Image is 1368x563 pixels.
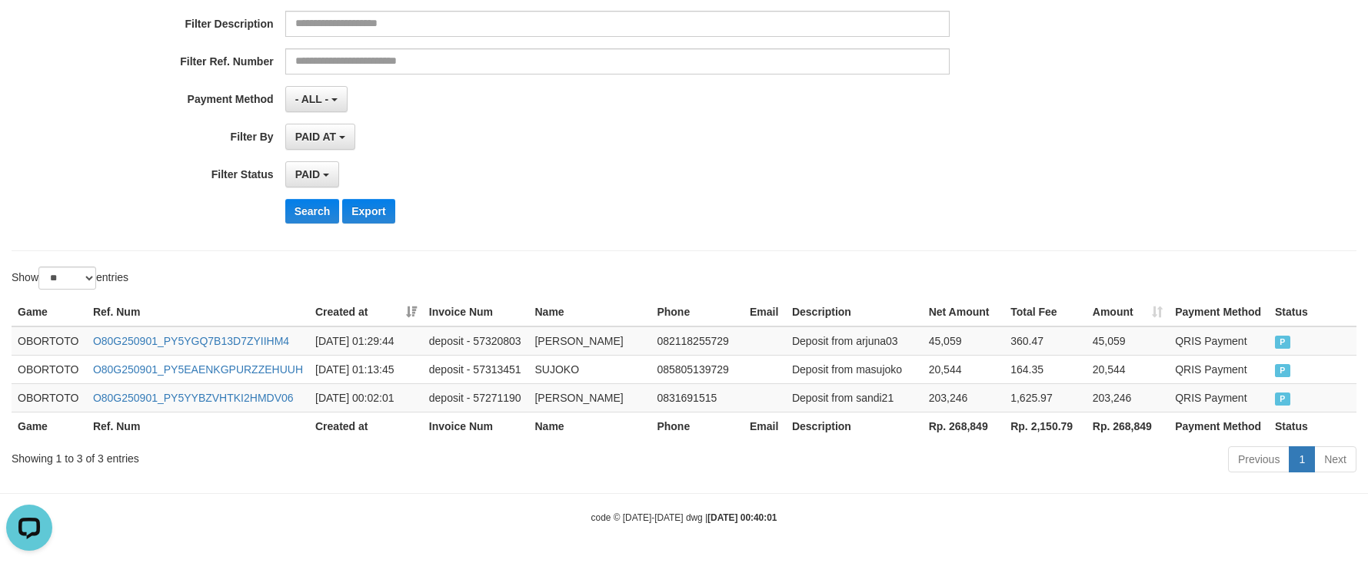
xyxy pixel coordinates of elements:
[12,445,558,466] div: Showing 1 to 3 of 3 entries
[12,412,87,440] th: Game
[923,326,1005,356] td: 45,059
[1004,298,1087,326] th: Total Fee
[423,383,529,412] td: deposit - 57271190
[1004,355,1087,383] td: 164.35
[423,326,529,356] td: deposit - 57320803
[1004,326,1087,356] td: 360.47
[1087,355,1169,383] td: 20,544
[93,335,289,347] a: O80G250901_PY5YGQ7B13D7ZYIIHM4
[744,412,786,440] th: Email
[651,326,744,356] td: 082118255729
[1289,446,1315,472] a: 1
[786,298,923,326] th: Description
[1228,446,1290,472] a: Previous
[12,383,87,412] td: OBORTOTO
[1275,336,1290,349] span: PAID
[786,383,923,412] td: Deposit from sandi21
[285,86,348,112] button: - ALL -
[423,355,529,383] td: deposit - 57313451
[309,298,423,326] th: Created at: activate to sort column ascending
[423,298,529,326] th: Invoice Num
[1169,412,1269,440] th: Payment Method
[12,267,128,290] label: Show entries
[93,363,303,376] a: O80G250901_PY5EAENKGPURZZEHUUH
[651,298,744,326] th: Phone
[651,383,744,412] td: 0831691515
[923,412,1005,440] th: Rp. 268,849
[285,124,355,150] button: PAID AT
[38,267,96,290] select: Showentries
[285,161,339,187] button: PAID
[591,512,777,523] small: code © [DATE]-[DATE] dwg |
[1169,326,1269,356] td: QRIS Payment
[528,326,651,356] td: [PERSON_NAME]
[528,412,651,440] th: Name
[342,199,394,224] button: Export
[309,355,423,383] td: [DATE] 01:13:45
[1087,412,1169,440] th: Rp. 268,849
[923,383,1005,412] td: 203,246
[1004,412,1087,440] th: Rp. 2,150.79
[1169,298,1269,326] th: Payment Method
[12,326,87,356] td: OBORTOTO
[12,298,87,326] th: Game
[651,412,744,440] th: Phone
[309,326,423,356] td: [DATE] 01:29:44
[12,355,87,383] td: OBORTOTO
[1087,298,1169,326] th: Amount: activate to sort column ascending
[1169,355,1269,383] td: QRIS Payment
[6,6,52,52] button: Open LiveChat chat widget
[1087,383,1169,412] td: 203,246
[1314,446,1356,472] a: Next
[786,355,923,383] td: Deposit from masujoko
[923,298,1005,326] th: Net Amount
[93,392,294,404] a: O80G250901_PY5YYBZVHTKI2HMDV06
[87,412,309,440] th: Ref. Num
[1269,298,1356,326] th: Status
[309,412,423,440] th: Created at
[1275,392,1290,406] span: PAID
[423,412,529,440] th: Invoice Num
[707,512,777,523] strong: [DATE] 00:40:01
[1269,412,1356,440] th: Status
[1004,383,1087,412] td: 1,625.97
[528,383,651,412] td: [PERSON_NAME]
[1087,326,1169,356] td: 45,059
[651,355,744,383] td: 085805139729
[1275,364,1290,377] span: PAID
[87,298,309,326] th: Ref. Num
[923,355,1005,383] td: 20,544
[285,199,340,224] button: Search
[744,298,786,326] th: Email
[309,383,423,412] td: [DATE] 00:02:01
[295,93,329,105] span: - ALL -
[786,412,923,440] th: Description
[295,168,320,180] span: PAID
[1169,383,1269,412] td: QRIS Payment
[786,326,923,356] td: Deposit from arjuna03
[528,298,651,326] th: Name
[295,131,336,143] span: PAID AT
[528,355,651,383] td: SUJOKO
